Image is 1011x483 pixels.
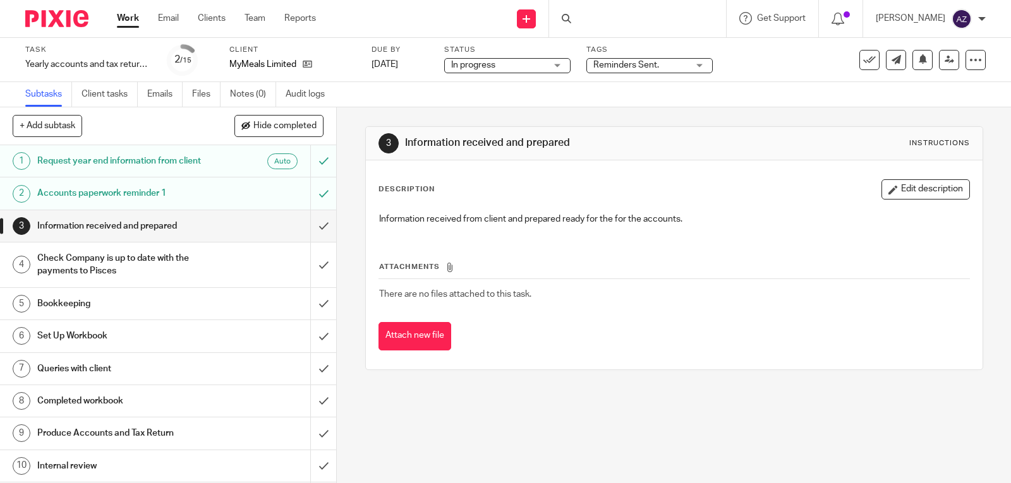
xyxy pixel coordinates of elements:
h1: Internal review [37,456,211,475]
div: 7 [13,360,30,378]
label: Client [229,45,356,55]
p: MyMeals Limited [229,58,296,71]
h1: Queries with client [37,359,211,378]
img: Pixie [25,10,88,27]
a: Reports [284,12,316,25]
span: Get Support [757,14,806,23]
label: Status [444,45,571,55]
div: Yearly accounts and tax return - Automatic - [DATE] [25,58,152,71]
h1: Information received and prepared [37,217,211,236]
div: 6 [13,327,30,345]
div: Yearly accounts and tax return - Automatic - December 2024 [25,58,152,71]
small: /15 [180,57,191,64]
div: 3 [13,217,30,235]
button: Hide completed [234,115,324,136]
button: + Add subtask [13,115,82,136]
a: Clients [198,12,226,25]
img: svg%3E [952,9,972,29]
a: Email [158,12,179,25]
h1: Information received and prepared [405,136,701,150]
div: Auto [267,153,298,169]
a: Emails [147,82,183,107]
a: Client tasks [82,82,138,107]
a: Files [192,82,221,107]
h1: Completed workbook [37,391,211,410]
div: 8 [13,392,30,410]
button: Edit description [881,179,970,200]
div: 2 [13,185,30,203]
a: Work [117,12,139,25]
span: In progress [451,61,495,69]
div: Instructions [909,138,970,148]
a: Audit logs [286,82,334,107]
div: 4 [13,256,30,273]
button: Attach new file [378,322,451,350]
a: Notes (0) [230,82,276,107]
label: Task [25,45,152,55]
h1: Request year end information from client [37,152,211,170]
h1: Bookkeeping [37,294,211,313]
label: Due by [372,45,428,55]
div: 3 [378,133,399,153]
span: There are no files attached to this task. [379,290,531,299]
div: 2 [174,52,191,67]
p: [PERSON_NAME] [876,12,945,25]
a: Subtasks [25,82,72,107]
h1: Check Company is up to date with the payments to Pisces [37,249,211,281]
h1: Produce Accounts and Tax Return [37,424,211,443]
span: Attachments [379,263,440,270]
h1: Accounts paperwork reminder 1 [37,184,211,203]
span: Reminders Sent. [593,61,659,69]
p: Information received from client and prepared ready for the for the accounts. [379,213,969,225]
a: Team [245,12,265,25]
div: 10 [13,457,30,475]
span: [DATE] [372,60,398,69]
h1: Set Up Workbook [37,326,211,345]
div: 1 [13,152,30,170]
div: 9 [13,424,30,442]
label: Tags [586,45,713,55]
p: Description [378,184,435,194]
span: Hide completed [253,121,317,131]
div: 5 [13,295,30,313]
